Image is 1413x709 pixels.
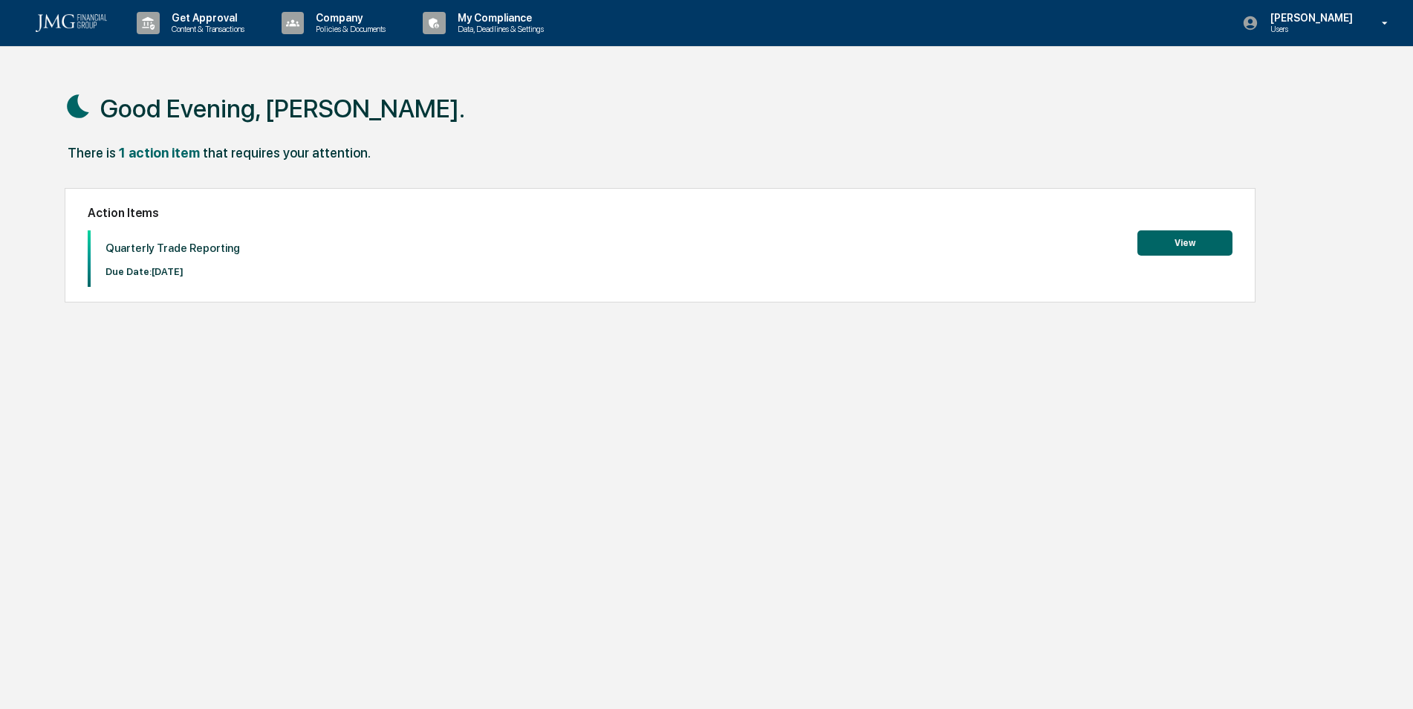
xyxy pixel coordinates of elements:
p: Get Approval [160,12,252,24]
h1: Good Evening, [PERSON_NAME]. [100,94,465,123]
h2: Action Items [88,206,1232,220]
p: Due Date: [DATE] [105,266,240,277]
p: Policies & Documents [304,24,393,34]
img: logo [36,14,107,32]
p: Content & Transactions [160,24,252,34]
p: My Compliance [446,12,551,24]
div: There is [68,145,116,161]
p: Company [304,12,393,24]
button: View [1137,230,1232,256]
p: Data, Deadlines & Settings [446,24,551,34]
div: 1 action item [119,145,200,161]
p: [PERSON_NAME] [1258,12,1360,24]
p: Users [1258,24,1360,34]
p: Quarterly Trade Reporting [105,242,240,255]
div: that requires your attention. [203,145,371,161]
a: View [1137,235,1232,249]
